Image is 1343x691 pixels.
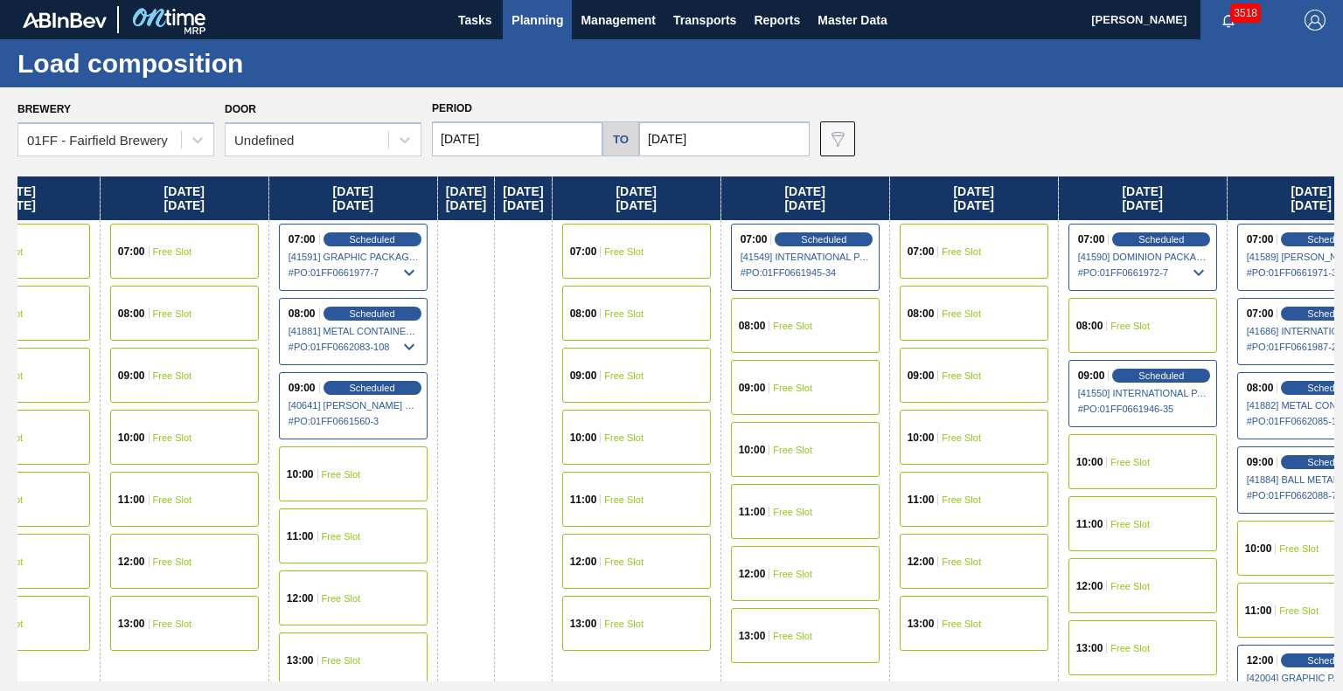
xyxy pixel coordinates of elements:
span: Period [432,102,472,114]
img: Logout [1305,10,1326,31]
input: mm/dd/yyyy [639,121,810,156]
button: Notifications [1200,8,1256,32]
span: Transports [673,10,736,31]
img: TNhmsLtSVTkK8tSr43FrP2fwEKptu5GPRR3wAAAABJRU5ErkJggg== [23,12,107,28]
h5: to [613,133,629,146]
span: 3518 [1230,3,1261,23]
div: Undefined [234,133,294,148]
input: mm/dd/yyyy [432,121,602,156]
span: Reports [754,10,800,31]
img: icon-filter-gray [827,128,848,149]
span: Management [581,10,656,31]
span: Tasks [456,10,494,31]
label: Door [225,103,256,115]
span: Planning [511,10,563,31]
label: Brewery [17,103,71,115]
button: icon-filter-gray [820,121,855,156]
span: Master Data [818,10,887,31]
div: 01FF - Fairfield Brewery [27,133,168,148]
h1: Load composition [17,53,328,73]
